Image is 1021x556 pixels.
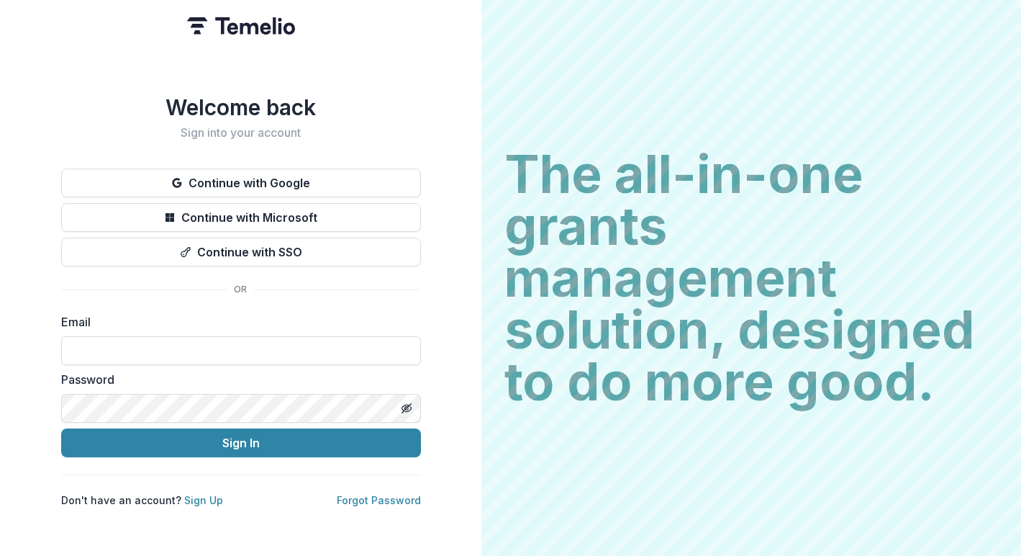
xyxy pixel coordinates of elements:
button: Toggle password visibility [395,397,418,420]
label: Password [61,371,412,388]
img: Temelio [187,17,295,35]
button: Continue with Google [61,169,421,197]
h2: Sign into your account [61,126,421,140]
button: Sign In [61,429,421,457]
a: Sign Up [184,494,223,506]
label: Email [61,313,412,331]
a: Forgot Password [337,494,421,506]
button: Continue with Microsoft [61,203,421,232]
h1: Welcome back [61,94,421,120]
p: Don't have an account? [61,493,223,508]
button: Continue with SSO [61,238,421,266]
